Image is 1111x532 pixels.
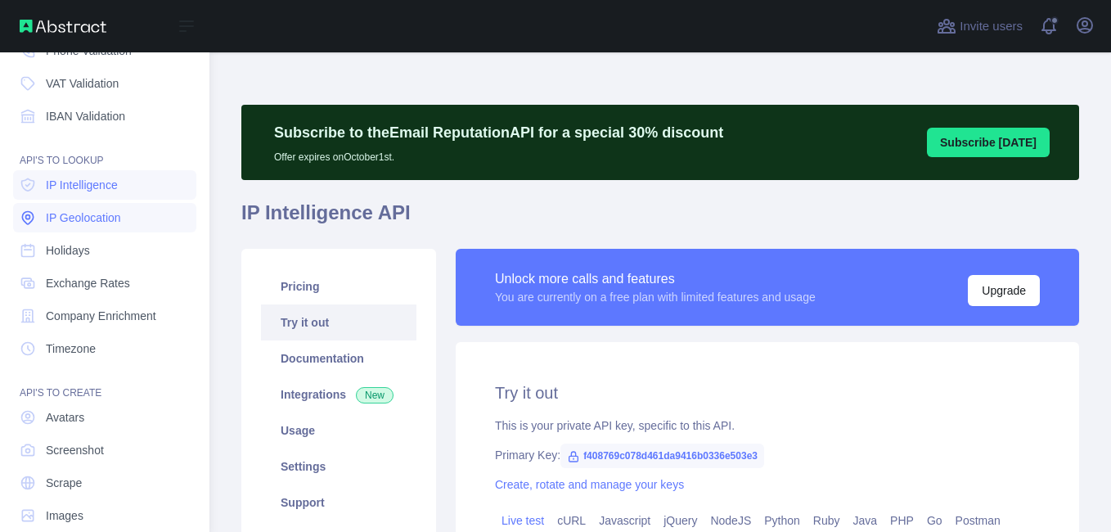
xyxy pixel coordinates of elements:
a: Images [13,501,196,530]
button: Upgrade [968,275,1040,306]
span: Screenshot [46,442,104,458]
a: Screenshot [13,435,196,465]
a: IBAN Validation [13,101,196,131]
span: Company Enrichment [46,308,156,324]
a: Holidays [13,236,196,265]
div: You are currently on a free plan with limited features and usage [495,289,816,305]
h2: Try it out [495,381,1040,404]
h1: IP Intelligence API [241,200,1079,239]
a: Integrations New [261,376,416,413]
a: Try it out [261,304,416,340]
a: Settings [261,449,416,485]
a: VAT Validation [13,69,196,98]
div: Primary Key: [495,447,1040,463]
span: IP Intelligence [46,177,118,193]
a: Support [261,485,416,521]
a: Timezone [13,334,196,363]
a: Company Enrichment [13,301,196,331]
a: Exchange Rates [13,268,196,298]
button: Invite users [933,13,1026,39]
div: API'S TO LOOKUP [13,134,196,167]
span: Scrape [46,475,82,491]
p: Subscribe to the Email Reputation API for a special 30 % discount [274,121,723,144]
span: f408769c078d461da9416b0336e503e3 [560,444,764,468]
p: Offer expires on October 1st. [274,144,723,164]
a: IP Intelligence [13,170,196,200]
span: New [356,387,394,404]
div: Unlock more calls and features [495,269,816,289]
button: Subscribe [DATE] [927,128,1050,157]
span: IP Geolocation [46,210,121,226]
a: Documentation [261,340,416,376]
span: IBAN Validation [46,108,125,124]
div: This is your private API key, specific to this API. [495,417,1040,434]
a: Create, rotate and manage your keys [495,478,684,491]
a: Pricing [261,268,416,304]
a: IP Geolocation [13,203,196,232]
a: Avatars [13,403,196,432]
a: Scrape [13,468,196,498]
div: API'S TO CREATE [13,367,196,399]
span: VAT Validation [46,75,119,92]
span: Images [46,507,83,524]
span: Exchange Rates [46,275,130,291]
span: Holidays [46,242,90,259]
a: Usage [261,413,416,449]
span: Avatars [46,409,84,426]
span: Timezone [46,340,96,357]
img: Abstract API [20,20,106,33]
span: Invite users [960,17,1023,36]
